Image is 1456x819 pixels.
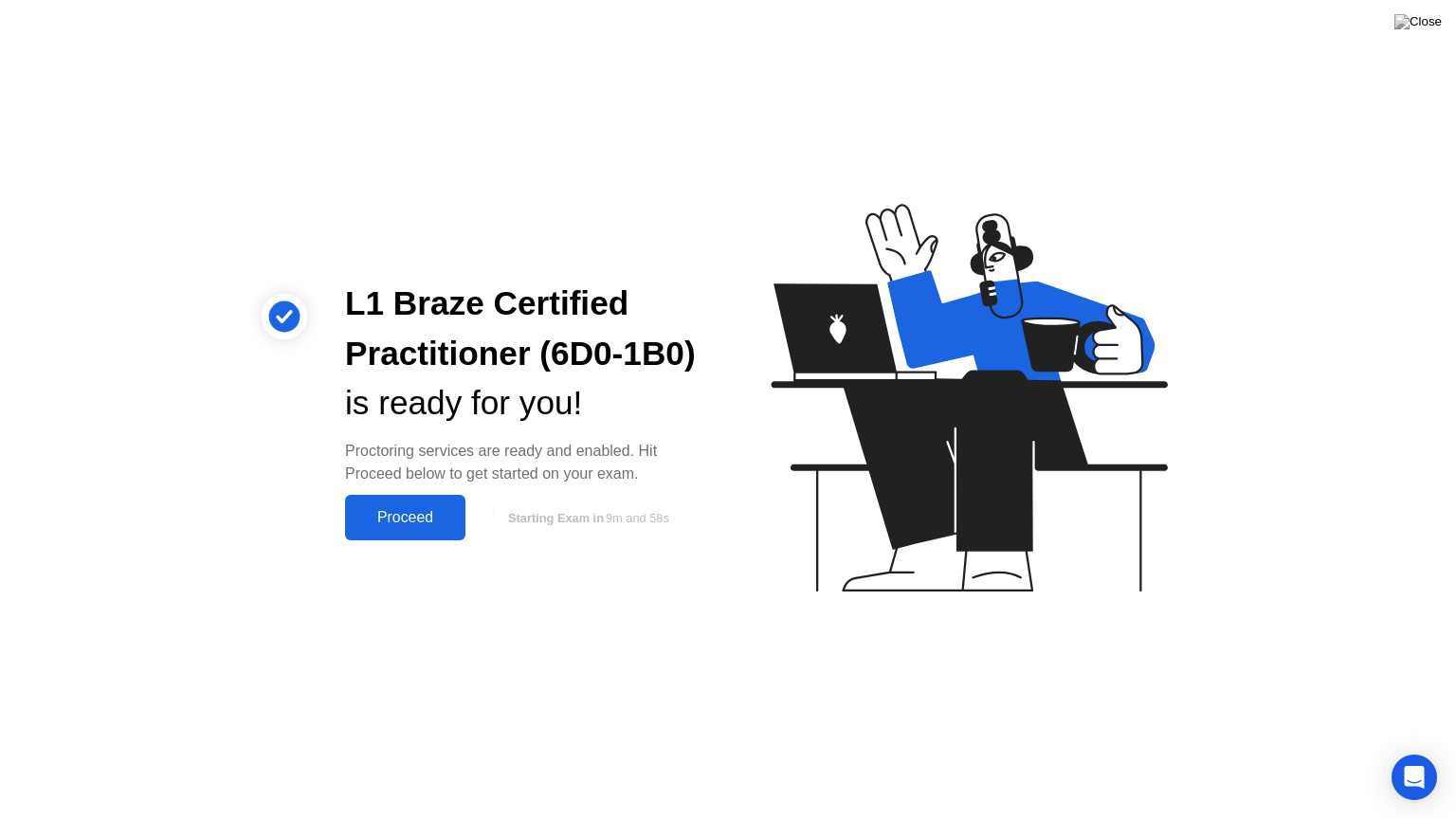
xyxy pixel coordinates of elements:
[345,378,698,428] div: is ready for you!
[606,511,669,525] span: 9m and 58s
[345,440,698,485] div: Proctoring services are ready and enabled. Hit Proceed below to get started on your exam.
[345,279,698,379] div: L1 Braze Certified Practitioner (6D0-1B0)
[475,500,698,536] button: Starting Exam in9m and 58s
[351,509,460,526] div: Proceed
[345,495,465,540] button: Proceed
[1392,755,1437,800] div: Open Intercom Messenger
[1394,14,1442,29] img: Close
